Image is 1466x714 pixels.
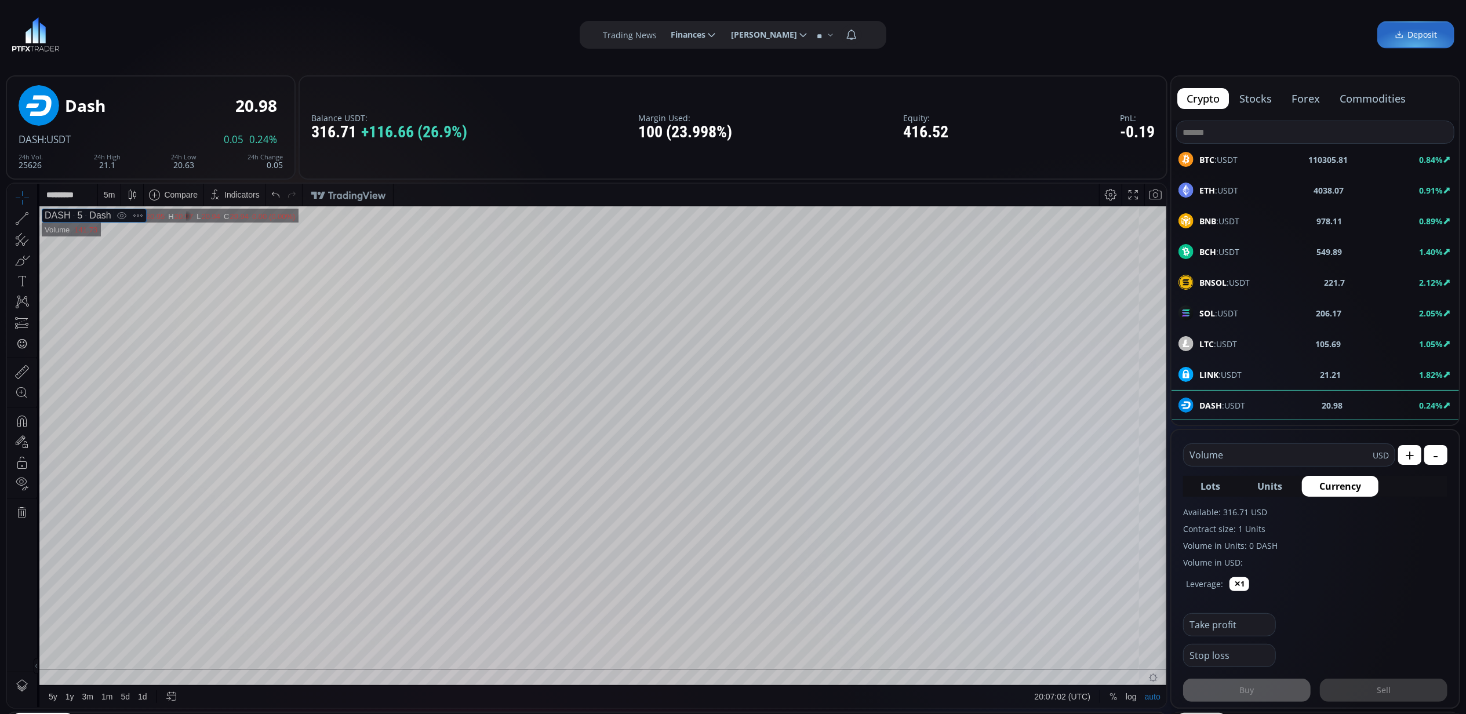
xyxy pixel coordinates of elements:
div: C [217,28,223,37]
label: PnL: [1120,114,1155,122]
span: :USDT [1199,215,1239,227]
b: BNSOL [1199,277,1227,288]
div: 0.05 [248,154,283,169]
div: 5d [114,508,123,518]
div: 100 (23.998%) [638,123,732,141]
div: 316.71 [311,123,467,141]
b: 2.05% [1419,308,1443,319]
button: forex [1282,88,1329,109]
label: Margin Used: [638,114,732,122]
b: 1.05% [1419,338,1443,349]
span: :USDT [1199,246,1239,258]
div: Volume [38,42,63,50]
b: BCH [1199,246,1216,257]
b: 0.84% [1419,154,1443,165]
div: 20.97 [168,28,187,37]
label: Contract size: 1 Units [1183,523,1447,535]
b: 0.89% [1419,216,1443,227]
div: 24h Low [171,154,197,161]
div: 5 m [97,6,108,16]
div: L [190,28,194,37]
div: 21.1 [94,154,121,169]
span: :USDT [44,133,71,146]
label: Volume in Units: 0 DASH [1183,540,1447,552]
button: ✕1 [1229,577,1249,591]
b: 21.21 [1320,369,1341,381]
div: 20.98 [235,97,277,115]
b: 221.7 [1324,276,1345,289]
span: Units [1257,479,1282,493]
div: -0.19 [1120,123,1155,141]
div: 3m [75,508,86,518]
span: USD [1373,449,1389,461]
div: 0.00 (0.00%) [245,28,288,37]
div: 5 [63,27,75,37]
button: commodities [1330,88,1415,109]
span: :USDT [1199,338,1237,350]
b: 549.89 [1316,246,1342,258]
button: crypto [1177,88,1229,109]
div: Hide [107,25,123,38]
b: 2.12% [1419,277,1443,288]
span: :USDT [1199,184,1238,196]
span: :USDT [1199,307,1238,319]
button: Units [1240,476,1300,497]
b: 0.91% [1419,185,1443,196]
span: 20:07:02 (UTC) [1028,508,1083,518]
b: 105.69 [1315,338,1341,350]
label: Balance USDT: [311,114,467,122]
div: Compare [157,6,191,16]
img: LOGO [12,17,60,52]
div: log [1119,508,1130,518]
div: 416.52 [904,123,949,141]
div: 1m [94,508,106,518]
b: ETH [1199,185,1215,196]
span: 0.24% [249,134,277,145]
div: 24h Change [248,154,283,161]
div: Dash [65,97,106,115]
label: Equity: [904,114,949,122]
b: LINK [1199,369,1218,380]
b: 206.17 [1316,307,1341,319]
button: 20:07:02 (UTC) [1024,502,1087,524]
div: 20.63 [171,154,197,169]
label: Trading News [603,29,657,41]
span: Deposit [1395,29,1437,41]
button: - [1424,445,1447,465]
label: Volume in USD: [1183,556,1447,569]
b: LTC [1199,338,1214,349]
div: 24h High [94,154,121,161]
div: 20.94 [195,28,214,37]
div:  [10,155,20,166]
span: DASH [19,133,44,146]
div: 1d [131,508,140,518]
div: 1y [59,508,67,518]
div: 141.73 [67,42,90,50]
span: :USDT [1199,369,1242,381]
span: :USDT [1199,276,1250,289]
div: 25626 [19,154,43,169]
b: 110305.81 [1309,154,1348,166]
b: SOL [1199,308,1215,319]
b: 1.82% [1419,369,1443,380]
span: :USDT [1199,154,1238,166]
span: Lots [1201,479,1220,493]
b: 1.40% [1419,246,1443,257]
label: Leverage: [1186,578,1223,590]
div: H [161,28,167,37]
div: auto [1138,508,1154,518]
a: Deposit [1377,21,1454,49]
button: stocks [1230,88,1281,109]
div: Hide Drawings Toolbar [27,475,32,490]
button: Currency [1302,476,1378,497]
div: Dash [75,27,104,37]
div: 20.95 [139,28,158,37]
button: Lots [1183,476,1238,497]
div: 20.94 [223,28,242,37]
div: Indicators [217,6,253,16]
div: 24h Vol. [19,154,43,161]
span: Finances [663,23,705,46]
div: More [123,25,139,38]
b: 978.11 [1316,215,1342,227]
